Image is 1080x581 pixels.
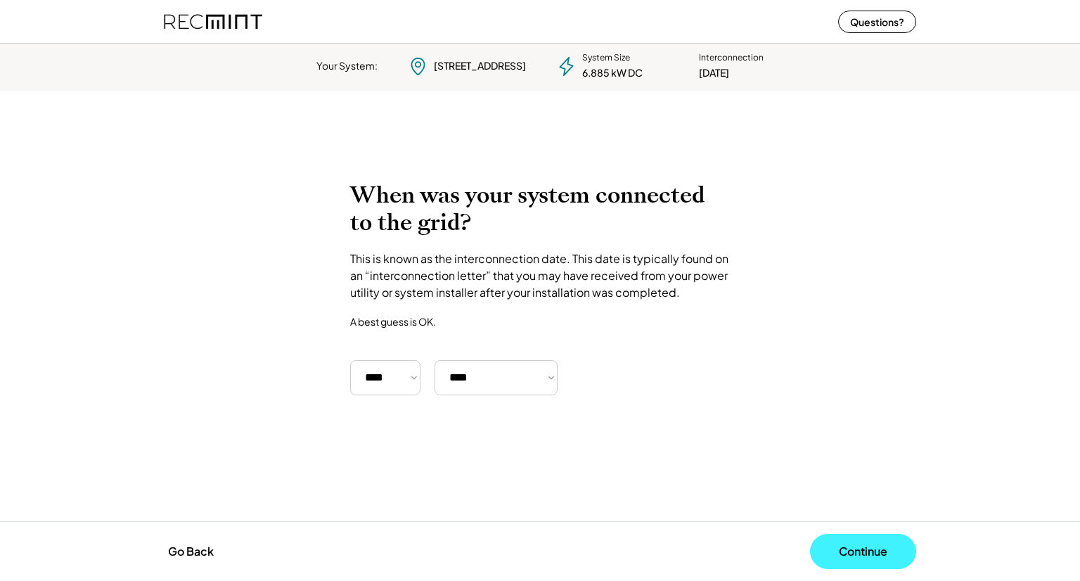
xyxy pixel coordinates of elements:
div: A best guess is OK. [350,315,436,328]
div: [STREET_ADDRESS] [434,59,526,73]
div: Your System: [316,59,378,73]
div: [DATE] [699,66,729,80]
button: Continue [810,534,916,569]
div: System Size [582,52,630,64]
button: Go Back [164,536,218,567]
div: Interconnection [699,52,764,64]
h2: When was your system connected to the grid? [350,181,730,236]
div: 6.885 kW DC [582,66,643,80]
button: Questions? [838,11,916,33]
div: This is known as the interconnection date. This date is typically found on an “interconnection le... [350,250,730,301]
img: recmint-logotype%403x%20%281%29.jpeg [164,3,262,40]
